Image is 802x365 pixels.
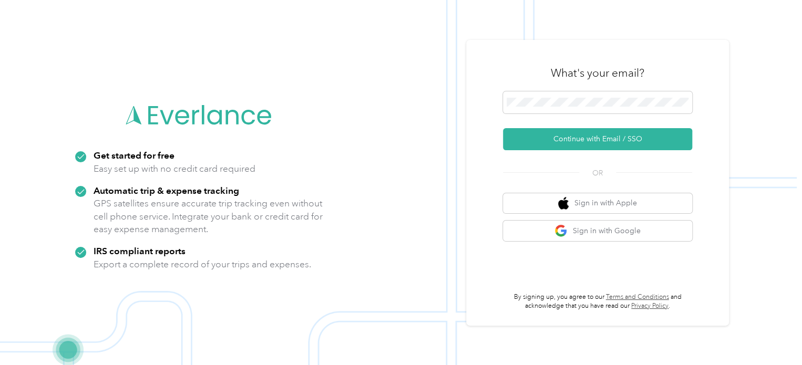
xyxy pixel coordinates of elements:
strong: Automatic trip & expense tracking [94,185,239,196]
p: Export a complete record of your trips and expenses. [94,258,311,271]
span: OR [579,168,616,179]
h3: What's your email? [551,66,644,80]
button: google logoSign in with Google [503,221,692,241]
button: apple logoSign in with Apple [503,193,692,214]
strong: IRS compliant reports [94,245,186,256]
a: Privacy Policy [631,302,669,310]
img: apple logo [558,197,569,210]
p: GPS satellites ensure accurate trip tracking even without cell phone service. Integrate your bank... [94,197,323,236]
a: Terms and Conditions [606,293,669,301]
button: Continue with Email / SSO [503,128,692,150]
strong: Get started for free [94,150,174,161]
p: By signing up, you agree to our and acknowledge that you have read our . [503,293,692,311]
img: google logo [554,224,568,237]
iframe: Everlance-gr Chat Button Frame [743,306,802,365]
p: Easy set up with no credit card required [94,162,255,175]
